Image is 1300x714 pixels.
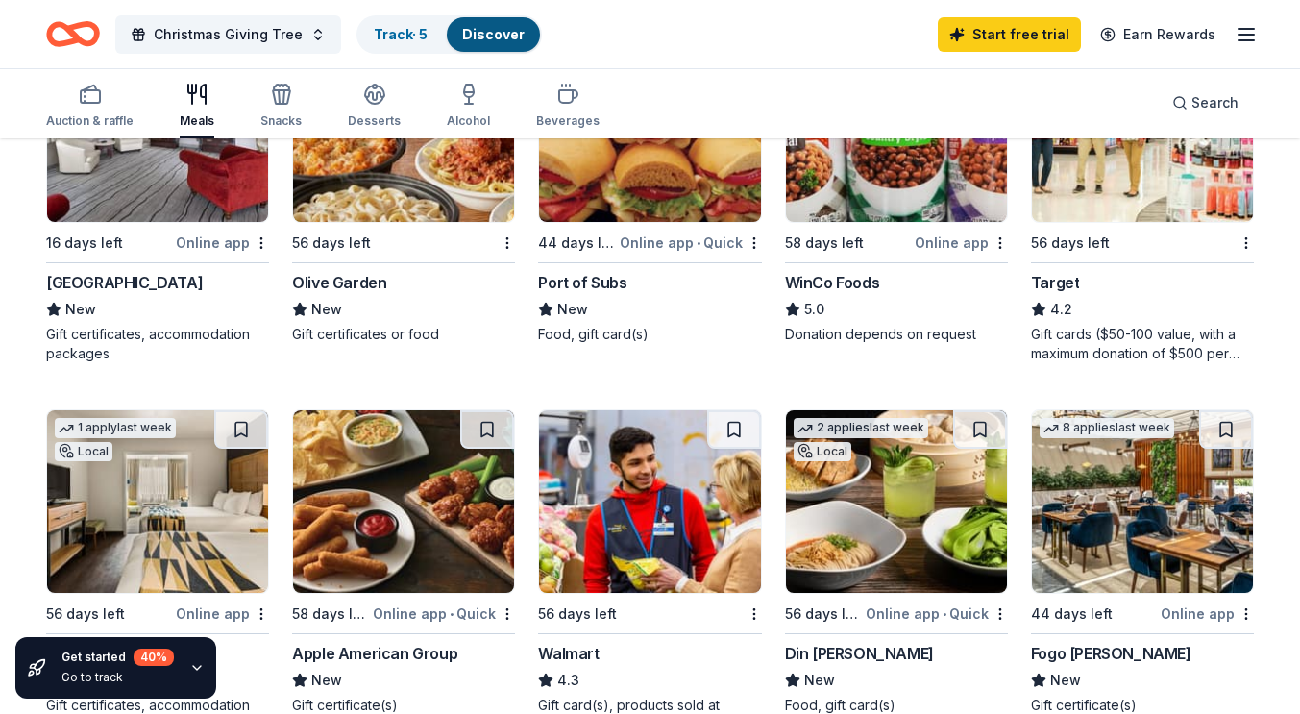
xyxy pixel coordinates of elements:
[1161,602,1254,626] div: Online app
[1191,91,1239,114] span: Search
[1050,298,1072,321] span: 4.2
[785,603,862,626] div: 56 days left
[938,17,1081,52] a: Start free trial
[1031,603,1113,626] div: 44 days left
[374,26,428,42] a: Track· 5
[462,26,525,42] a: Discover
[450,606,454,622] span: •
[1031,232,1110,255] div: 56 days left
[1157,84,1254,122] button: Search
[154,23,303,46] span: Christmas Giving Tree
[292,271,386,294] div: Olive Garden
[46,113,134,129] div: Auction & raffle
[794,418,928,438] div: 2 applies last week
[1031,38,1254,363] a: Image for Target4 applieslast week56 days leftTarget4.2Gift cards ($50-100 value, with a maximum ...
[785,232,864,255] div: 58 days left
[115,15,341,54] button: Christmas Giving Tree
[373,602,515,626] div: Online app Quick
[697,235,700,251] span: •
[260,113,302,129] div: Snacks
[46,603,125,626] div: 56 days left
[785,325,1008,344] div: Donation depends on request
[46,325,269,363] div: Gift certificates, accommodation packages
[61,670,174,685] div: Go to track
[915,231,1008,255] div: Online app
[134,649,174,666] div: 40 %
[46,271,203,294] div: [GEOGRAPHIC_DATA]
[55,418,176,438] div: 1 apply last week
[1050,669,1081,692] span: New
[536,113,600,129] div: Beverages
[794,442,851,461] div: Local
[356,15,542,54] button: Track· 5Discover
[46,38,269,363] a: Image for Western Village Inn and Casino1 applylast week16 days leftOnline app[GEOGRAPHIC_DATA]Ne...
[785,271,880,294] div: WinCo Foods
[55,442,112,461] div: Local
[292,325,515,344] div: Gift certificates or food
[539,410,760,593] img: Image for Walmart
[538,232,615,255] div: 44 days left
[65,298,96,321] span: New
[176,602,269,626] div: Online app
[447,75,490,138] button: Alcohol
[260,75,302,138] button: Snacks
[1032,410,1253,593] img: Image for Fogo de Chao
[557,669,579,692] span: 4.3
[47,410,268,593] img: Image for Oxford Collection
[292,38,515,344] a: Image for Olive Garden1 applylast week56 days leftOlive GardenNewGift certificates or food
[292,232,371,255] div: 56 days left
[46,12,100,57] a: Home
[46,75,134,138] button: Auction & raffle
[538,325,761,344] div: Food, gift card(s)
[292,603,369,626] div: 58 days left
[348,75,401,138] button: Desserts
[785,38,1008,344] a: Image for WinCo Foods1 applylast week58 days leftOnline appWinCo Foods5.0Donation depends on request
[620,231,762,255] div: Online app Quick
[293,410,514,593] img: Image for Apple American Group
[1031,271,1080,294] div: Target
[1089,17,1227,52] a: Earn Rewards
[61,649,174,666] div: Get started
[180,75,214,138] button: Meals
[538,271,626,294] div: Port of Subs
[804,669,835,692] span: New
[804,298,824,321] span: 5.0
[786,410,1007,593] img: Image for Din Tai Fung
[943,606,946,622] span: •
[292,642,457,665] div: Apple American Group
[447,113,490,129] div: Alcohol
[311,298,342,321] span: New
[536,75,600,138] button: Beverages
[1031,642,1191,665] div: Fogo [PERSON_NAME]
[538,38,761,344] a: Image for Port of Subs1 applylast weekLocal44 days leftOnline app•QuickPort of SubsNewFood, gift ...
[1040,418,1174,438] div: 8 applies last week
[1031,325,1254,363] div: Gift cards ($50-100 value, with a maximum donation of $500 per year)
[785,642,934,665] div: Din [PERSON_NAME]
[176,231,269,255] div: Online app
[46,232,123,255] div: 16 days left
[348,113,401,129] div: Desserts
[557,298,588,321] span: New
[180,113,214,129] div: Meals
[538,603,617,626] div: 56 days left
[538,642,599,665] div: Walmart
[866,602,1008,626] div: Online app Quick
